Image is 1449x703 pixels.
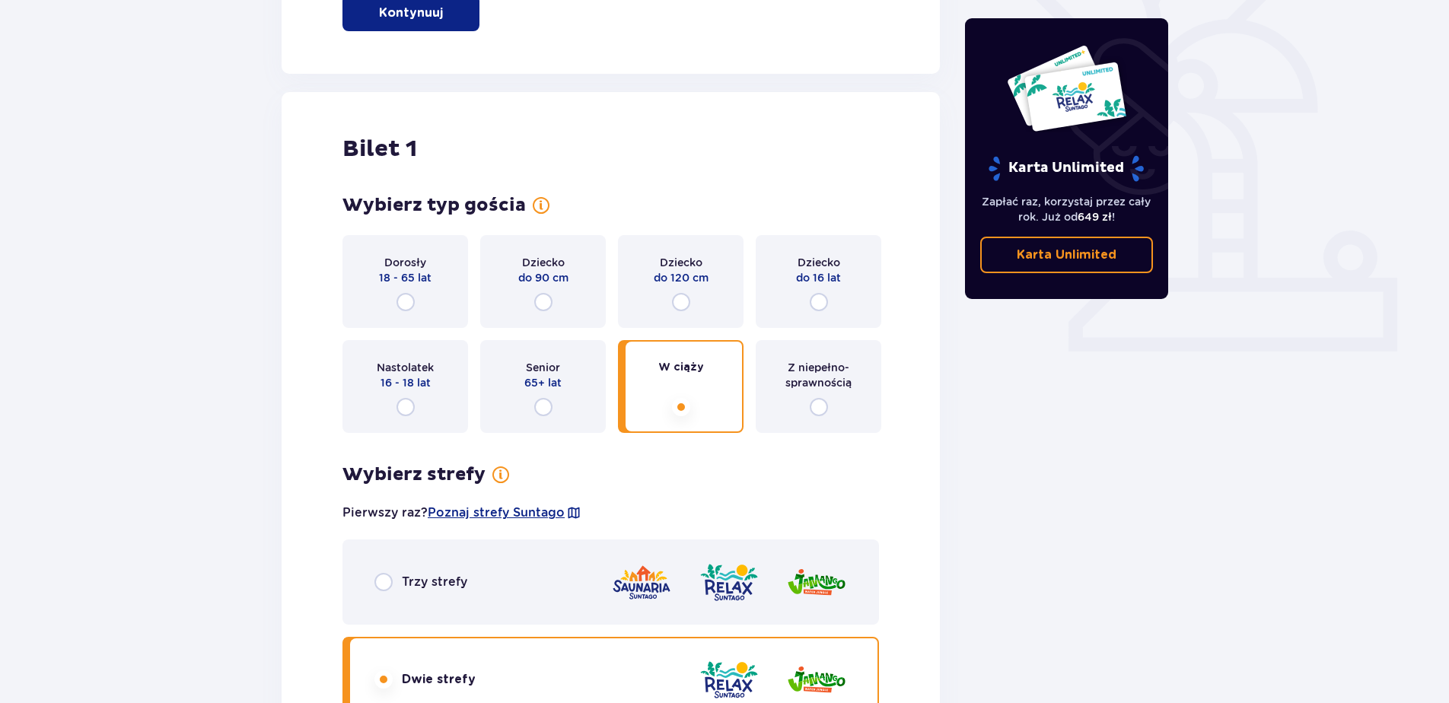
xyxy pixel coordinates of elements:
span: 18 - 65 lat [379,270,432,285]
img: Relax [699,561,760,604]
p: Zapłać raz, korzystaj przez cały rok. Już od ! [980,194,1154,224]
span: Dwie strefy [402,671,476,688]
span: Dziecko [798,255,840,270]
h3: Wybierz typ gościa [342,194,526,217]
span: 16 - 18 lat [381,375,431,390]
a: Poznaj strefy Suntago [428,504,565,521]
span: do 16 lat [796,270,841,285]
img: Jamango [786,561,847,604]
h3: Wybierz strefy [342,463,486,486]
span: Dziecko [660,255,702,270]
p: Karta Unlimited [1017,247,1116,263]
span: 65+ lat [524,375,562,390]
p: Kontynuuj [379,5,443,21]
span: 649 zł [1078,211,1112,223]
a: Karta Unlimited [980,237,1154,273]
span: Nastolatek [377,360,434,375]
span: Dziecko [522,255,565,270]
img: Jamango [786,658,847,701]
img: Saunaria [611,561,672,604]
p: Karta Unlimited [987,155,1145,182]
span: Z niepełno­sprawnością [769,360,868,390]
span: do 120 cm [654,270,709,285]
img: Dwie karty całoroczne do Suntago z napisem 'UNLIMITED RELAX', na białym tle z tropikalnymi liśćmi... [1006,44,1127,132]
span: W ciąży [658,360,704,375]
span: Dorosły [384,255,426,270]
h2: Bilet 1 [342,135,417,164]
span: Trzy strefy [402,574,467,590]
span: do 90 cm [518,270,568,285]
p: Pierwszy raz? [342,504,581,521]
span: Senior [526,360,560,375]
img: Relax [699,658,760,701]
